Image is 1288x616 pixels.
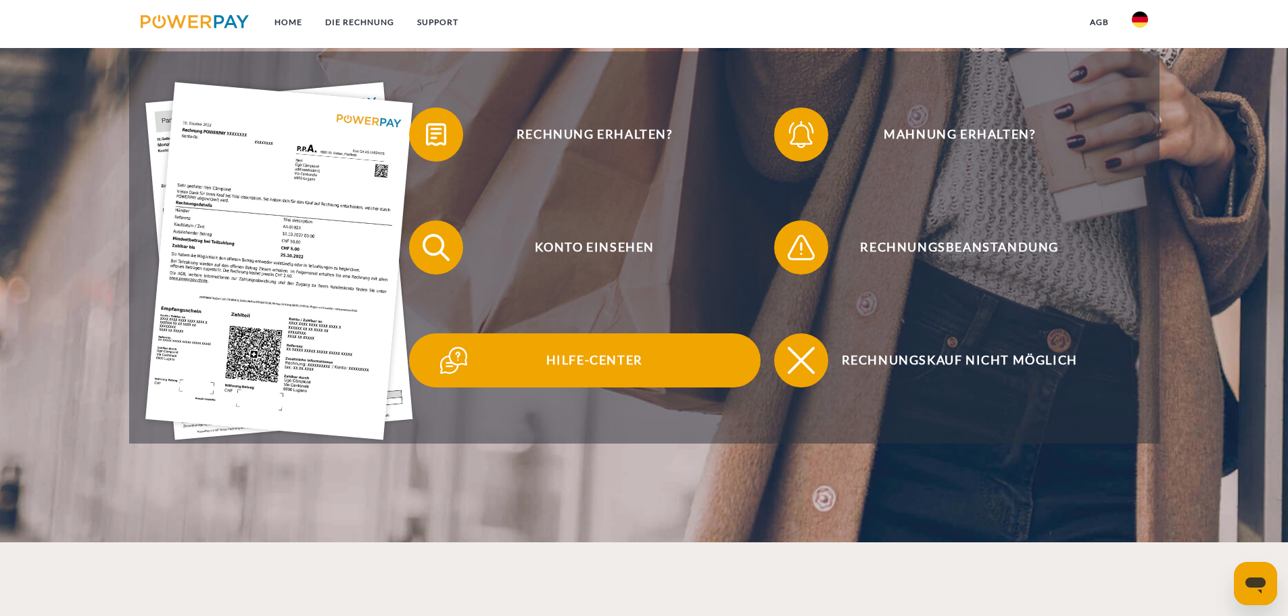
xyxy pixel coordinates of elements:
img: de [1132,11,1148,28]
button: Rechnungskauf nicht möglich [774,333,1126,387]
img: logo-powerpay.svg [141,15,249,28]
span: Konto einsehen [429,220,760,275]
a: agb [1078,10,1120,34]
span: Mahnung erhalten? [794,108,1125,162]
img: qb_search.svg [419,231,453,264]
img: qb_bell.svg [784,118,818,151]
button: Konto einsehen [409,220,761,275]
a: SUPPORT [406,10,470,34]
button: Mahnung erhalten? [774,108,1126,162]
img: qb_help.svg [437,343,471,377]
span: Rechnungsbeanstandung [794,220,1125,275]
a: DIE RECHNUNG [314,10,406,34]
button: Rechnung erhalten? [409,108,761,162]
img: qb_warning.svg [784,231,818,264]
img: qb_bill.svg [419,118,453,151]
a: Home [263,10,314,34]
img: qb_close.svg [784,343,818,377]
button: Rechnungsbeanstandung [774,220,1126,275]
span: Rechnungskauf nicht möglich [794,333,1125,387]
img: single_invoice_powerpay_de.jpg [145,82,413,440]
span: Hilfe-Center [429,333,760,387]
button: Hilfe-Center [409,333,761,387]
iframe: Schaltfläche zum Öffnen des Messaging-Fensters [1234,562,1277,605]
span: Rechnung erhalten? [429,108,760,162]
